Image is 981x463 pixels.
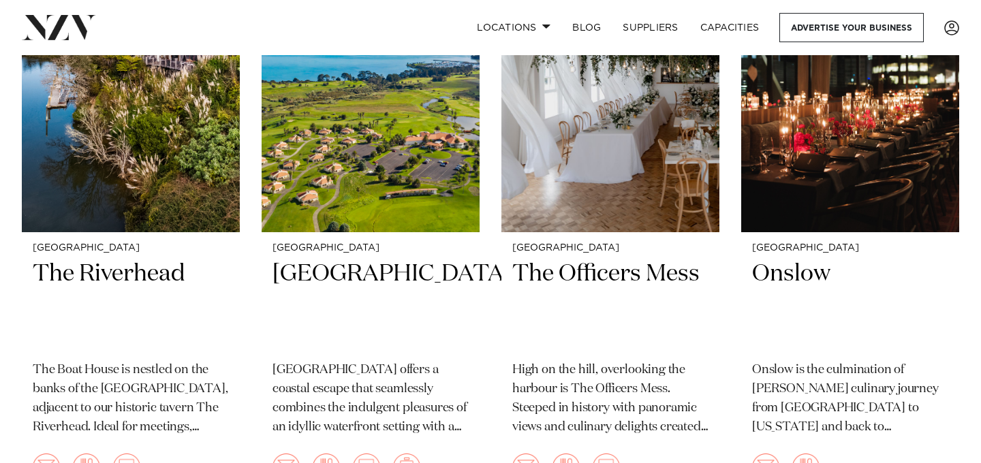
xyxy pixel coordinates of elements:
h2: Onslow [752,259,948,351]
small: [GEOGRAPHIC_DATA] [752,243,948,253]
small: [GEOGRAPHIC_DATA] [272,243,469,253]
h2: [GEOGRAPHIC_DATA] [272,259,469,351]
small: [GEOGRAPHIC_DATA] [33,243,229,253]
p: [GEOGRAPHIC_DATA] offers a coastal escape that seamlessly combines the indulgent pleasures of an ... [272,361,469,437]
p: Onslow is the culmination of [PERSON_NAME] culinary journey from [GEOGRAPHIC_DATA] to [US_STATE] ... [752,361,948,437]
a: BLOG [561,13,612,42]
p: High on the hill, overlooking the harbour is The Officers Mess. Steeped in history with panoramic... [512,361,708,437]
h2: The Riverhead [33,259,229,351]
p: The Boat House is nestled on the banks of the [GEOGRAPHIC_DATA], adjacent to our historic tavern ... [33,361,229,437]
a: SUPPLIERS [612,13,689,42]
h2: The Officers Mess [512,259,708,351]
small: [GEOGRAPHIC_DATA] [512,243,708,253]
a: Advertise your business [779,13,924,42]
img: nzv-logo.png [22,15,96,39]
a: Capacities [689,13,770,42]
a: Locations [466,13,561,42]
